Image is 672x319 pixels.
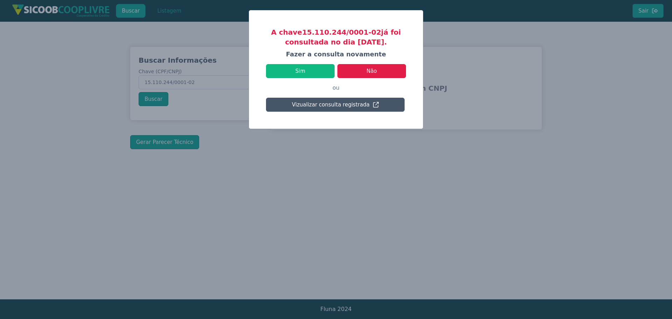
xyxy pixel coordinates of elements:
[266,78,406,98] p: ou
[266,64,335,78] button: Sim
[337,64,406,78] button: Não
[266,50,406,58] h4: Fazer a consulta novamente
[266,27,406,47] h3: A chave 15.110.244/0001-02 já foi consultada no dia [DATE].
[266,98,405,112] button: Vizualizar consulta registrada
